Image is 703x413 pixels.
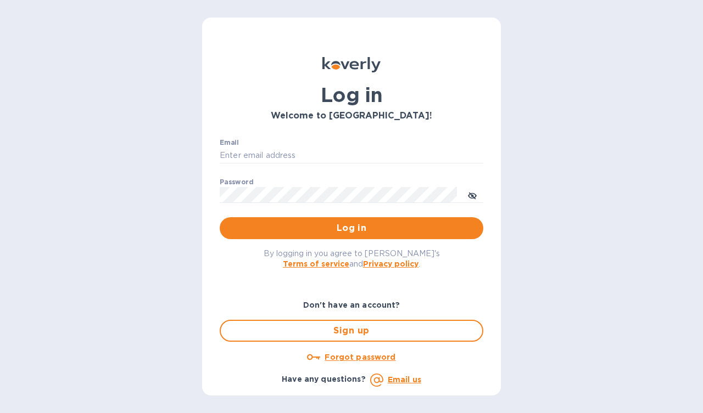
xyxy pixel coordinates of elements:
[283,259,349,268] a: Terms of service
[230,324,473,337] span: Sign up
[282,375,366,383] b: Have any questions?
[220,83,483,106] h1: Log in
[220,148,483,164] input: Enter email address
[220,139,239,146] label: Email
[322,57,381,72] img: Koverly
[388,375,421,384] a: Email us
[264,249,440,268] span: By logging in you agree to [PERSON_NAME]'s and .
[220,320,483,342] button: Sign up
[228,222,475,235] span: Log in
[303,301,400,309] b: Don't have an account?
[220,217,483,239] button: Log in
[220,179,253,185] label: Password
[363,259,419,268] a: Privacy policy
[220,111,483,121] h3: Welcome to [GEOGRAPHIC_DATA]!
[461,184,483,206] button: toggle password visibility
[325,353,395,361] u: Forgot password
